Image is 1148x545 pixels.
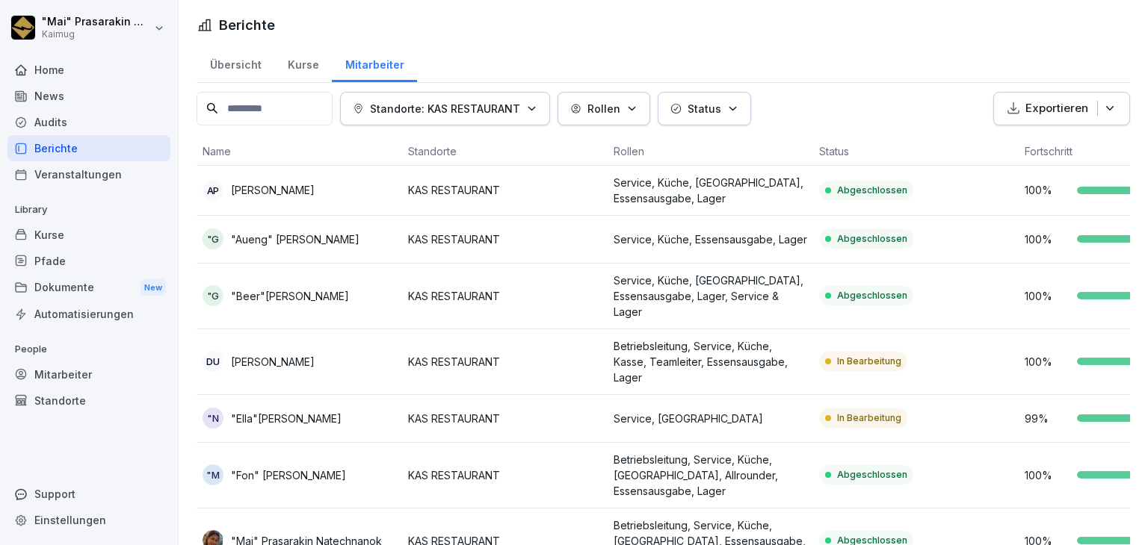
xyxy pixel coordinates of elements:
[219,15,275,35] h1: Berichte
[1025,231,1070,247] p: 100 %
[1025,467,1070,483] p: 100 %
[231,411,342,426] p: "Ella"[PERSON_NAME]
[231,182,315,198] p: [PERSON_NAME]
[370,101,520,116] p: Standorte: KAS RESTAURANT
[7,57,170,83] a: Home
[614,272,807,320] p: Service, Küche, [GEOGRAPHIC_DATA], Essensausgabe, Lager, Service & Lager
[408,411,602,426] p: KAS RESTAURANT
[231,467,346,483] p: "Fon" [PERSON_NAME]
[7,198,170,222] p: Library
[203,228,223,249] div: "G
[614,338,807,385] p: Betriebsleitung, Service, Küche, Kasse, Teamleiter, Essensausgabe, Lager
[7,481,170,507] div: Support
[7,301,170,327] a: Automatisierungen
[7,109,170,135] a: Audits
[813,137,1019,166] th: Status
[408,182,602,198] p: KAS RESTAURANT
[7,361,170,387] a: Mitarbeiter
[837,289,907,302] p: Abgeschlossen
[7,248,170,274] a: Pfade
[837,468,907,482] p: Abgeschlossen
[837,411,901,425] p: In Bearbeitung
[614,411,807,426] p: Service, [GEOGRAPHIC_DATA]
[231,354,315,370] p: [PERSON_NAME]
[1025,100,1088,117] p: Exportieren
[274,44,332,82] a: Kurse
[42,29,151,40] p: Kaimug
[203,408,223,429] div: "N
[408,467,602,483] p: KAS RESTAURANT
[42,16,151,28] p: "Mai" Prasarakin Natechnanok
[558,92,650,125] button: Rollen
[231,288,349,304] p: "Beer"[PERSON_NAME]
[7,222,170,248] a: Kurse
[1025,288,1070,304] p: 100 %
[203,351,223,372] div: DU
[141,279,166,296] div: New
[7,161,170,187] a: Veranstaltungen
[203,285,223,306] div: "G
[408,288,602,304] p: KAS RESTAURANT
[340,92,550,125] button: Standorte: KAS RESTAURANT
[197,44,274,82] a: Übersicht
[1025,182,1070,198] p: 100 %
[837,184,907,197] p: Abgeschlossen
[231,231,359,247] p: "Aueng" [PERSON_NAME]
[197,137,402,166] th: Name
[587,101,620,116] p: Rollen
[837,232,907,246] p: Abgeschlossen
[7,274,170,302] div: Dokumente
[1025,354,1070,370] p: 100 %
[7,274,170,302] a: DokumenteNew
[614,452,807,499] p: Betriebsleitung, Service, Küche, [GEOGRAPHIC_DATA], Allrounder, Essensausgabe, Lager
[7,337,170,361] p: People
[608,137,813,166] th: Rollen
[614,231,807,247] p: Service, Küche, Essensausgabe, Lager
[408,231,602,247] p: KAS RESTAURANT
[203,180,223,201] div: AP
[408,354,602,370] p: KAS RESTAURANT
[402,137,608,166] th: Standorte
[688,101,721,116] p: Status
[7,135,170,161] a: Berichte
[7,507,170,533] a: Einstellungen
[7,387,170,414] a: Standorte
[1025,411,1070,426] p: 99 %
[614,175,807,206] p: Service, Küche, [GEOGRAPHIC_DATA], Essensausgabe, Lager
[7,83,170,109] a: News
[203,464,223,485] div: "M
[332,44,417,82] a: Mitarbeiter
[993,92,1130,125] button: Exportieren
[658,92,751,125] button: Status
[837,355,901,368] p: In Bearbeitung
